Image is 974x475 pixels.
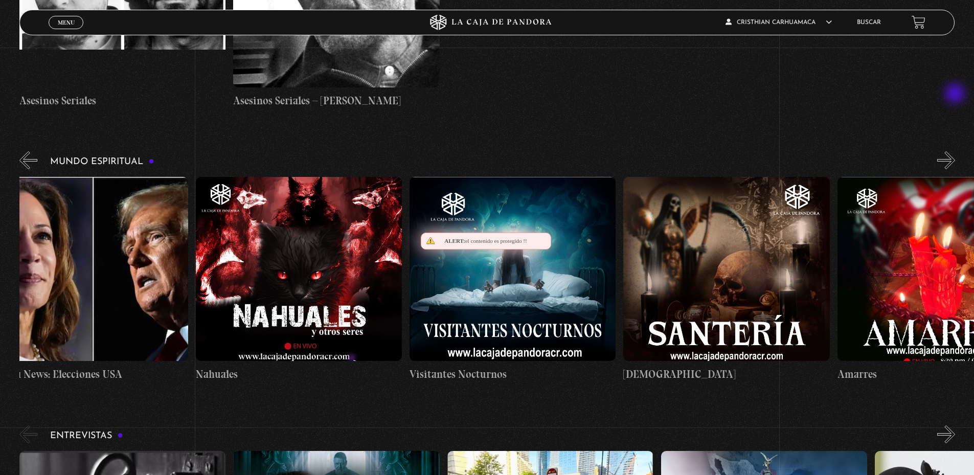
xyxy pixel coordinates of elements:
[937,151,955,169] button: Next
[623,366,829,382] h4: [DEMOGRAPHIC_DATA]
[233,93,439,109] h4: Asesinos Seriales – [PERSON_NAME]
[196,177,402,382] a: Nahuales
[19,151,37,169] button: Previous
[19,425,37,443] button: Previous
[50,431,123,441] h3: Entrevistas
[54,28,78,35] span: Cerrar
[912,15,925,29] a: View your shopping cart
[410,177,616,382] a: Visitantes Nocturnos
[196,366,402,382] h4: Nahuales
[857,19,881,26] a: Buscar
[623,177,829,382] a: [DEMOGRAPHIC_DATA]
[50,157,154,167] h3: Mundo Espiritual
[726,19,832,26] span: cristhian carhuamaca
[19,93,225,109] h4: Asesinos Seriales
[58,19,75,26] span: Menu
[421,233,551,250] div: el contenido es protegido !!
[410,366,616,382] h4: Visitantes Nocturnos
[444,238,465,244] span: Alert:
[937,425,955,443] button: Next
